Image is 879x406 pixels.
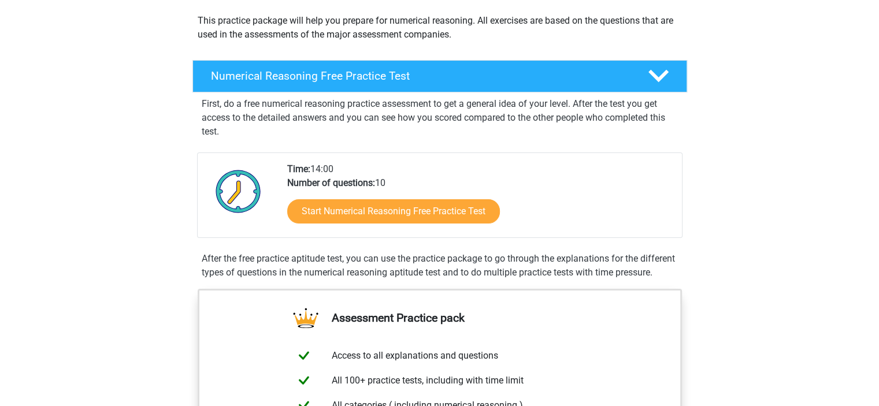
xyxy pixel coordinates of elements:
[211,69,629,83] h4: Numerical Reasoning Free Practice Test
[202,97,678,139] p: First, do a free numerical reasoning practice assessment to get a general idea of your level. Aft...
[209,162,268,220] img: Clock
[287,199,500,224] a: Start Numerical Reasoning Free Practice Test
[279,162,681,237] div: 14:00 10
[198,14,682,42] p: This practice package will help you prepare for numerical reasoning. All exercises are based on t...
[188,60,692,92] a: Numerical Reasoning Free Practice Test
[287,177,375,188] b: Number of questions:
[197,252,683,280] div: After the free practice aptitude test, you can use the practice package to go through the explana...
[287,163,310,174] b: Time:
